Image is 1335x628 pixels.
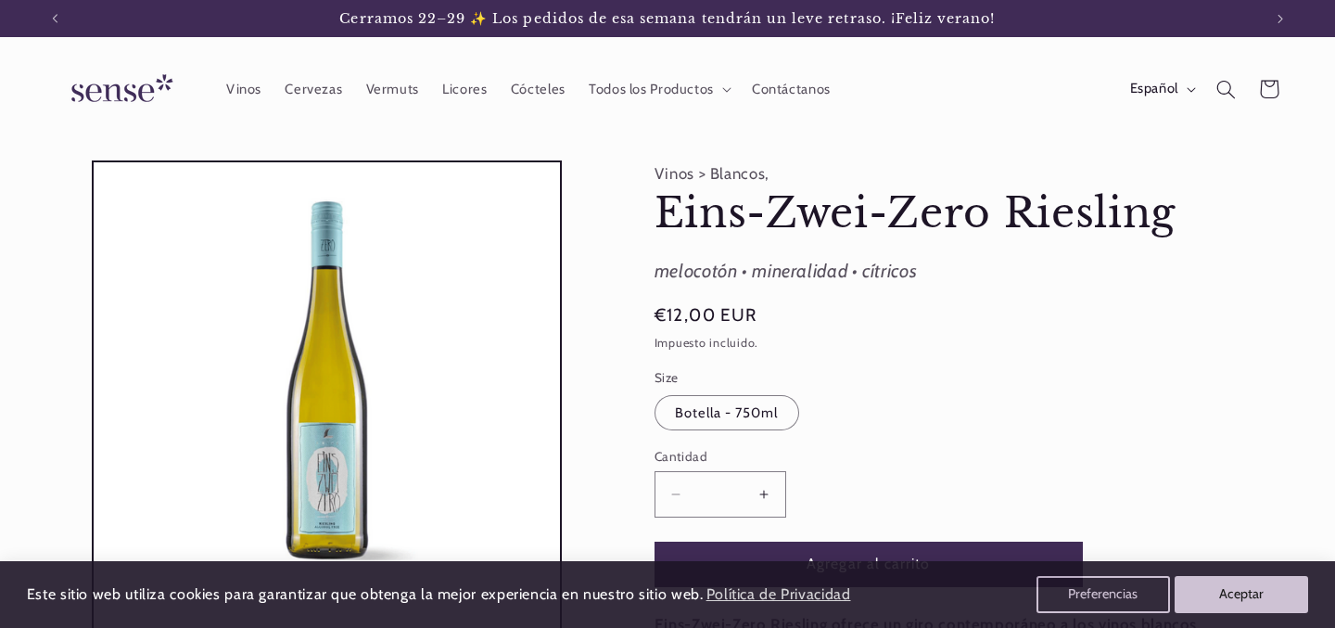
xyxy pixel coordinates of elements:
[1130,79,1178,99] span: Español
[655,334,1239,353] div: Impuesto incluido.
[752,81,831,98] span: Contáctanos
[354,69,431,109] a: Vermuts
[366,81,419,98] span: Vermuts
[655,447,1083,466] label: Cantidad
[703,579,853,611] a: Política de Privacidad (opens in a new tab)
[740,69,842,109] a: Contáctanos
[1175,576,1308,613] button: Aceptar
[589,81,714,98] span: Todos los Productos
[226,81,261,98] span: Vinos
[511,81,566,98] span: Cócteles
[42,56,196,123] a: Sense
[655,368,680,387] legend: Size
[1204,68,1247,110] summary: Búsqueda
[285,81,342,98] span: Cervezas
[655,542,1083,587] button: Agregar al carrito
[1036,576,1170,613] button: Preferencias
[27,585,704,603] span: Este sitio web utiliza cookies para garantizar que obtenga la mejor experiencia en nuestro sitio ...
[577,69,740,109] summary: Todos los Productos
[655,302,757,328] span: €12,00 EUR
[499,69,577,109] a: Cócteles
[1118,70,1204,108] button: Español
[273,69,354,109] a: Cervezas
[214,69,273,109] a: Vinos
[49,63,188,116] img: Sense
[655,255,1239,288] div: melocotón • mineralidad • cítricos
[339,10,995,27] span: Cerramos 22–29 ✨ Los pedidos de esa semana tendrán un leve retraso. ¡Feliz verano!
[442,81,487,98] span: Licores
[655,187,1239,240] h1: Eins-Zwei-Zero Riesling
[431,69,500,109] a: Licores
[655,395,799,430] label: Botella - 750ml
